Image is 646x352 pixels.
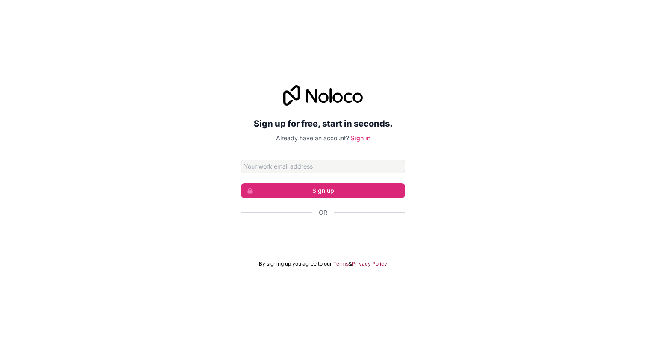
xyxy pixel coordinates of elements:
span: Or [319,208,327,217]
a: Terms [333,260,349,267]
span: Already have an account? [276,134,349,142]
a: Privacy Policy [352,260,387,267]
a: Sign in [351,134,370,142]
span: & [349,260,352,267]
iframe: Sign in with Google Button [237,226,409,245]
input: Email address [241,160,405,173]
button: Sign up [241,183,405,198]
span: By signing up you agree to our [259,260,332,267]
h2: Sign up for free, start in seconds. [241,116,405,131]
